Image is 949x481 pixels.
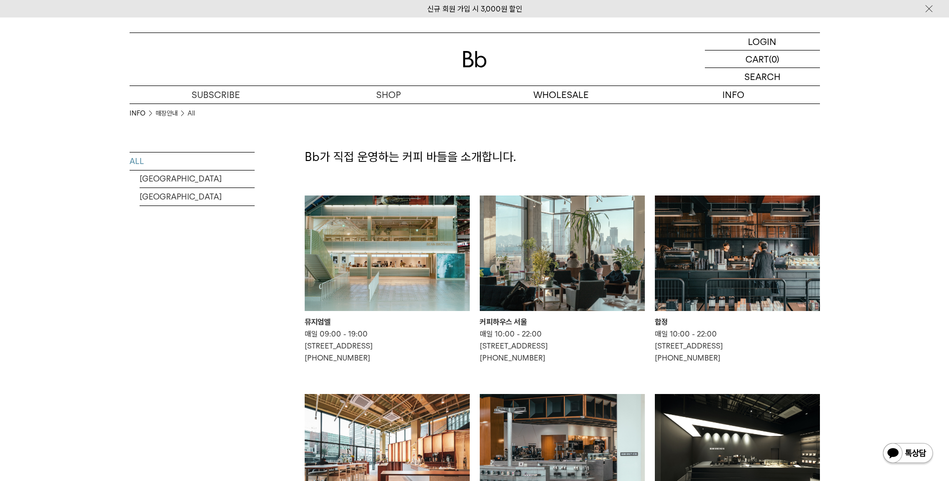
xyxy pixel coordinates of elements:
div: 합정 [655,316,820,328]
div: 커피하우스 서울 [480,316,645,328]
a: SHOP [302,86,475,103]
p: SEARCH [744,68,780,85]
a: All [188,108,195,118]
a: ALL [130,152,255,170]
a: 신규 회원 가입 시 3,000원 할인 [427,4,522,13]
img: 카카오톡 채널 1:1 채팅 버튼 [882,442,934,466]
li: INFO [130,108,156,118]
p: LOGIN [748,33,776,50]
a: LOGIN [705,33,820,50]
p: 매일 10:00 - 22:00 [STREET_ADDRESS] [PHONE_NUMBER] [480,328,645,364]
p: 매일 09:00 - 19:00 [STREET_ADDRESS] [PHONE_NUMBER] [305,328,470,364]
div: 뮤지엄엘 [305,316,470,328]
a: [GEOGRAPHIC_DATA] [140,170,255,187]
p: 매일 10:00 - 22:00 [STREET_ADDRESS] [PHONE_NUMBER] [655,328,820,364]
a: CART (0) [705,50,820,68]
p: CART [745,50,769,67]
img: 합정 [655,195,820,311]
p: (0) [769,50,779,67]
a: 합정 합정 매일 10:00 - 22:00[STREET_ADDRESS][PHONE_NUMBER] [655,195,820,364]
p: Bb가 직접 운영하는 커피 바들을 소개합니다. [305,148,820,165]
p: WHOLESALE [475,86,647,103]
a: 커피하우스 서울 커피하우스 서울 매일 10:00 - 22:00[STREET_ADDRESS][PHONE_NUMBER] [480,195,645,364]
a: 매장안내 [156,108,178,118]
img: 로고 [463,51,487,67]
a: 뮤지엄엘 뮤지엄엘 매일 09:00 - 19:00[STREET_ADDRESS][PHONE_NUMBER] [305,195,470,364]
a: SUBSCRIBE [130,86,302,103]
img: 뮤지엄엘 [305,195,470,311]
img: 커피하우스 서울 [480,195,645,311]
p: INFO [647,86,820,103]
a: [GEOGRAPHIC_DATA] [140,188,255,205]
